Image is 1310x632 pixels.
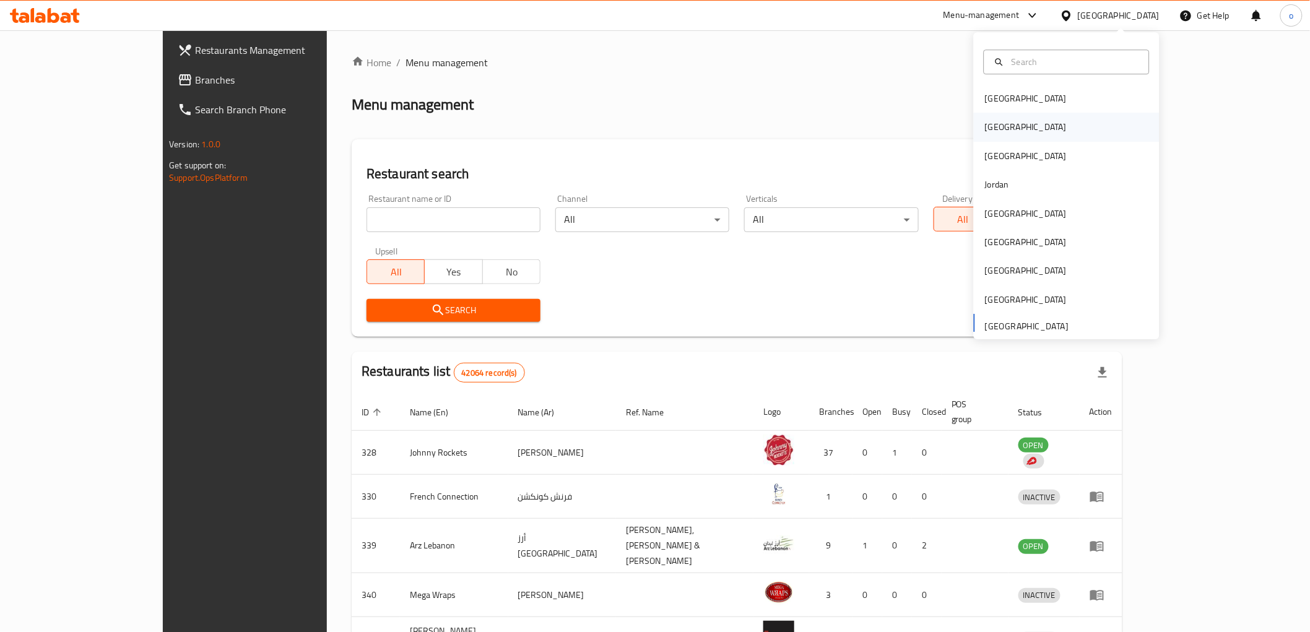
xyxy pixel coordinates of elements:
span: OPEN [1018,539,1049,553]
button: All [367,259,425,284]
td: 0 [882,573,912,617]
h2: Restaurant search [367,165,1108,183]
label: Delivery [942,194,973,203]
td: 2 [912,519,942,573]
span: Menu management [406,55,488,70]
td: 1 [852,519,882,573]
span: 1.0.0 [201,136,220,152]
div: [GEOGRAPHIC_DATA] [985,121,1067,134]
li: / [396,55,401,70]
th: Open [852,393,882,431]
span: No [488,263,536,281]
td: [PERSON_NAME] [508,573,616,617]
button: All [934,207,992,232]
button: Yes [424,259,482,284]
div: [GEOGRAPHIC_DATA] [985,235,1067,249]
div: Jordan [985,178,1009,191]
h2: Restaurants list [362,362,525,383]
a: Search Branch Phone [168,95,381,124]
div: Export file [1088,358,1117,387]
div: Indicates that the vendor menu management has been moved to DH Catalog service [1023,454,1044,469]
td: French Connection [400,475,508,519]
th: Branches [809,393,852,431]
th: Busy [882,393,912,431]
span: Search [376,303,531,318]
span: ID [362,405,385,420]
div: All [555,207,729,232]
img: French Connection [763,478,794,509]
a: Branches [168,65,381,95]
span: Name (En) [410,405,464,420]
div: [GEOGRAPHIC_DATA] [985,92,1067,105]
img: delivery hero logo [1026,456,1037,467]
span: All [372,263,420,281]
span: Yes [430,263,477,281]
th: Logo [753,393,809,431]
span: All [939,210,987,228]
button: No [482,259,540,284]
img: Mega Wraps [763,577,794,608]
div: [GEOGRAPHIC_DATA] [985,264,1067,278]
td: 0 [912,431,942,475]
span: Search Branch Phone [195,102,371,117]
div: [GEOGRAPHIC_DATA] [985,149,1067,163]
td: 0 [852,475,882,519]
a: Restaurants Management [168,35,381,65]
span: Name (Ar) [518,405,571,420]
a: Support.OpsPlatform [169,170,248,186]
span: Ref. Name [626,405,680,420]
td: فرنش كونكشن [508,475,616,519]
td: [PERSON_NAME],[PERSON_NAME] & [PERSON_NAME] [616,519,753,573]
th: Action [1080,393,1122,431]
td: Arz Lebanon [400,519,508,573]
td: 0 [882,519,912,573]
td: 1 [882,431,912,475]
td: Johnny Rockets [400,431,508,475]
span: POS group [952,397,994,426]
td: 9 [809,519,852,573]
td: 1 [809,475,852,519]
div: Menu [1090,489,1113,504]
span: INACTIVE [1018,490,1061,504]
span: Get support on: [169,157,226,173]
h2: Menu management [352,95,474,115]
td: 3 [809,573,852,617]
td: [PERSON_NAME] [508,431,616,475]
th: Closed [912,393,942,431]
div: [GEOGRAPHIC_DATA] [985,207,1067,220]
img: Arz Lebanon [763,528,794,559]
input: Search for restaurant name or ID.. [367,207,540,232]
span: Version: [169,136,199,152]
label: Upsell [375,247,398,256]
span: o [1289,9,1293,22]
td: 0 [852,431,882,475]
span: Branches [195,72,371,87]
td: 0 [912,475,942,519]
div: All [744,207,918,232]
div: Menu-management [943,8,1020,23]
div: Menu [1090,539,1113,553]
div: Total records count [454,363,525,383]
span: Restaurants Management [195,43,371,58]
span: Status [1018,405,1059,420]
span: INACTIVE [1018,588,1061,602]
div: [GEOGRAPHIC_DATA] [985,293,1067,306]
img: Johnny Rockets [763,435,794,465]
td: 0 [912,573,942,617]
td: أرز [GEOGRAPHIC_DATA] [508,519,616,573]
nav: breadcrumb [352,55,1122,70]
button: Search [367,299,540,322]
td: Mega Wraps [400,573,508,617]
td: 0 [882,475,912,519]
span: 42064 record(s) [454,367,524,379]
div: Menu [1090,587,1113,602]
td: 0 [852,573,882,617]
span: OPEN [1018,438,1049,452]
input: Search [1007,55,1142,69]
div: [GEOGRAPHIC_DATA] [1078,9,1160,22]
td: 37 [809,431,852,475]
